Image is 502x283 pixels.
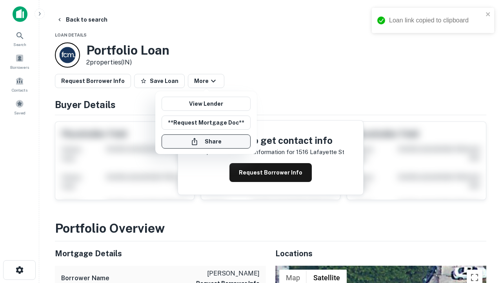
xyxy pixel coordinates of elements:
[162,116,251,130] button: **Request Mortgage Doc**
[486,11,491,18] button: close
[162,134,251,149] button: Share
[463,220,502,258] iframe: Chat Widget
[389,16,483,25] div: Loan link copied to clipboard
[162,97,251,111] a: View Lender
